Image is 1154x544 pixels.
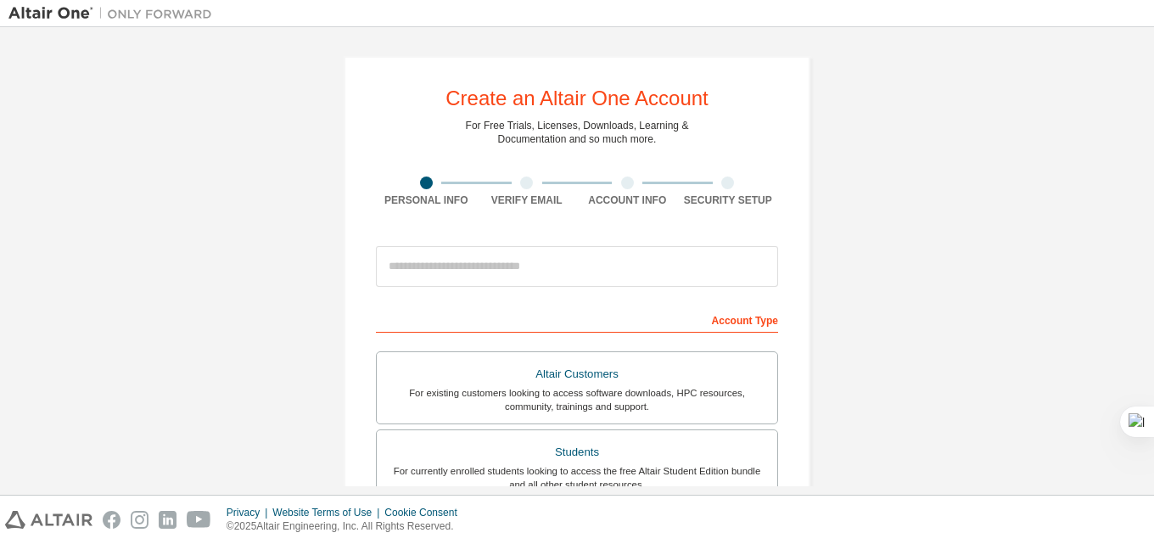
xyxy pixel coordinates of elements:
div: Altair Customers [387,362,767,386]
div: Account Info [577,193,678,207]
div: For existing customers looking to access software downloads, HPC resources, community, trainings ... [387,386,767,413]
div: Privacy [227,506,272,519]
div: Account Type [376,306,778,333]
img: linkedin.svg [159,511,176,529]
div: Students [387,440,767,464]
div: Create an Altair One Account [445,88,709,109]
img: youtube.svg [187,511,211,529]
img: facebook.svg [103,511,120,529]
div: For Free Trials, Licenses, Downloads, Learning & Documentation and so much more. [466,119,689,146]
div: Website Terms of Use [272,506,384,519]
div: Security Setup [678,193,779,207]
img: instagram.svg [131,511,148,529]
div: Verify Email [477,193,578,207]
img: Altair One [8,5,221,22]
img: altair_logo.svg [5,511,92,529]
div: Cookie Consent [384,506,467,519]
div: Personal Info [376,193,477,207]
p: © 2025 Altair Engineering, Inc. All Rights Reserved. [227,519,468,534]
div: For currently enrolled students looking to access the free Altair Student Edition bundle and all ... [387,464,767,491]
